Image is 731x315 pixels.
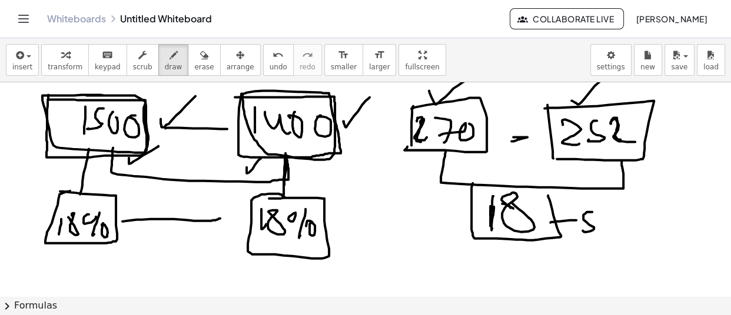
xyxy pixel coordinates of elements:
[664,44,695,76] button: save
[127,44,159,76] button: scrub
[302,48,313,62] i: redo
[634,44,662,76] button: new
[640,63,655,71] span: new
[273,48,284,62] i: undo
[95,63,121,71] span: keypad
[363,44,396,76] button: format_sizelarger
[324,44,363,76] button: format_sizesmaller
[158,44,189,76] button: draw
[14,9,33,28] button: Toggle navigation
[369,63,390,71] span: larger
[48,63,82,71] span: transform
[338,48,349,62] i: format_size
[227,63,254,71] span: arrange
[220,44,261,76] button: arrange
[671,63,687,71] span: save
[300,63,315,71] span: redo
[188,44,220,76] button: erase
[697,44,725,76] button: load
[41,44,89,76] button: transform
[263,44,294,76] button: undoundo
[597,63,625,71] span: settings
[331,63,357,71] span: smaller
[102,48,113,62] i: keyboard
[405,63,439,71] span: fullscreen
[626,8,717,29] button: [PERSON_NAME]
[165,63,182,71] span: draw
[374,48,385,62] i: format_size
[520,14,614,24] span: Collaborate Live
[510,8,624,29] button: Collaborate Live
[47,13,106,25] a: Whiteboards
[6,44,39,76] button: insert
[590,44,632,76] button: settings
[12,63,32,71] span: insert
[703,63,719,71] span: load
[88,44,127,76] button: keyboardkeypad
[636,14,707,24] span: [PERSON_NAME]
[270,63,287,71] span: undo
[398,44,446,76] button: fullscreen
[293,44,322,76] button: redoredo
[194,63,214,71] span: erase
[133,63,152,71] span: scrub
